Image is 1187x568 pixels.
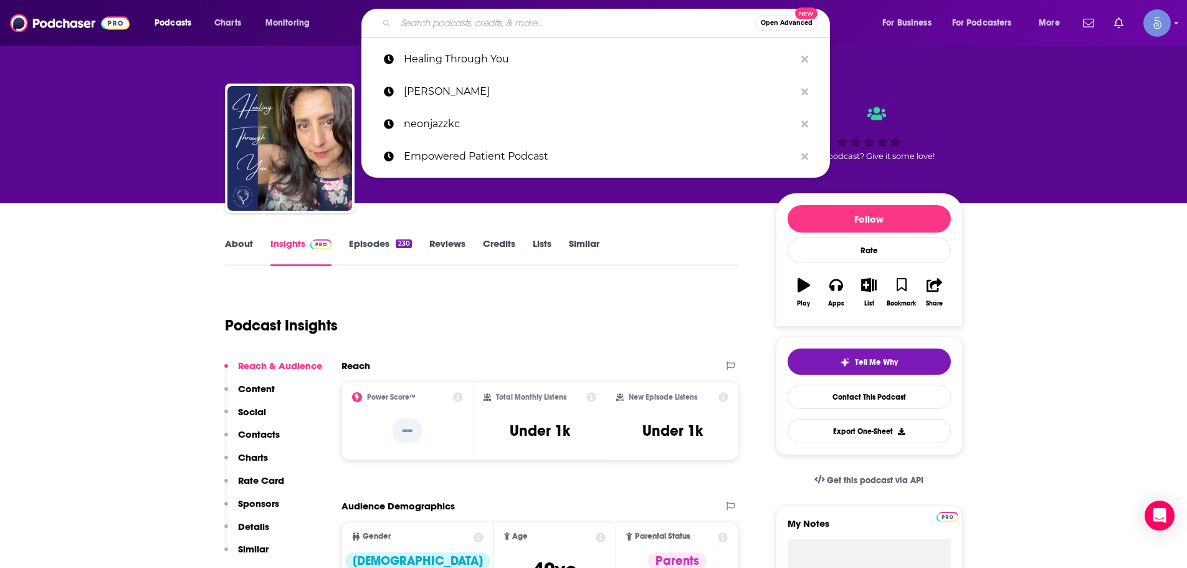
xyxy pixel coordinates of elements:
[510,421,570,440] h3: Under 1k
[404,43,795,75] p: Healing Through You
[788,517,951,539] label: My Notes
[265,14,310,32] span: Monitoring
[225,238,253,266] a: About
[882,14,932,32] span: For Business
[1078,12,1099,34] a: Show notifications dropdown
[926,300,943,307] div: Share
[238,498,279,509] p: Sponsors
[146,13,207,33] button: open menu
[238,360,322,372] p: Reach & Audience
[404,75,795,108] p: Roberta Grimes
[642,421,703,440] h3: Under 1k
[569,238,599,266] a: Similar
[238,474,284,486] p: Rate Card
[1039,14,1060,32] span: More
[629,393,697,402] h2: New Episode Listens
[496,393,566,402] h2: Total Monthly Listens
[761,20,813,26] span: Open Advanced
[840,357,850,367] img: tell me why sparkle
[1145,501,1175,531] div: Open Intercom Messenger
[404,108,795,140] p: neonjazzkc
[918,270,950,315] button: Share
[885,270,918,315] button: Bookmark
[952,14,1012,32] span: For Podcasters
[367,393,416,402] h2: Power Score™
[404,140,795,173] p: Empowered Patient Podcast
[361,140,830,173] a: Empowered Patient Podcast
[855,357,898,367] span: Tell Me Why
[224,451,268,474] button: Charts
[224,360,322,383] button: Reach & Audience
[828,300,844,307] div: Apps
[238,521,269,532] p: Details
[804,465,934,496] a: Get this podcast via API
[788,270,820,315] button: Play
[396,13,755,33] input: Search podcasts, credits, & more...
[937,510,958,522] a: Pro website
[944,13,1030,33] button: open menu
[227,86,352,211] img: Healing Through You
[224,383,275,406] button: Content
[155,14,191,32] span: Podcasts
[827,475,923,486] span: Get this podcast via API
[238,383,275,395] p: Content
[1143,9,1171,37] span: Logged in as Spiral5-G1
[755,16,818,31] button: Open AdvancedNew
[1143,9,1171,37] button: Show profile menu
[804,152,935,161] span: Good podcast? Give it some love!
[206,13,249,33] a: Charts
[361,75,830,108] a: [PERSON_NAME]
[797,300,810,307] div: Play
[852,270,885,315] button: List
[788,238,951,263] div: Rate
[393,418,422,443] p: --
[270,238,332,266] a: InsightsPodchaser Pro
[887,300,916,307] div: Bookmark
[238,406,266,418] p: Social
[238,428,280,440] p: Contacts
[512,532,528,541] span: Age
[429,238,465,266] a: Reviews
[635,532,690,541] span: Parental Status
[224,543,269,566] button: Similar
[864,300,874,307] div: List
[238,451,268,463] p: Charts
[341,500,455,512] h2: Audience Demographics
[1143,9,1171,37] img: User Profile
[224,428,280,451] button: Contacts
[238,543,269,555] p: Similar
[361,108,830,140] a: neonjazzkc
[310,239,332,249] img: Podchaser Pro
[396,239,411,248] div: 230
[363,532,391,541] span: Gender
[214,14,241,32] span: Charts
[341,360,370,372] h2: Reach
[225,316,338,335] h1: Podcast Insights
[937,512,958,522] img: Podchaser Pro
[776,95,963,172] div: Good podcast? Give it some love!
[224,521,269,544] button: Details
[795,7,818,19] span: New
[483,238,515,266] a: Credits
[224,474,284,498] button: Rate Card
[257,13,326,33] button: open menu
[349,238,411,266] a: Episodes230
[373,9,842,37] div: Search podcasts, credits, & more...
[224,406,266,429] button: Social
[1109,12,1128,34] a: Show notifications dropdown
[10,11,130,35] img: Podchaser - Follow, Share and Rate Podcasts
[874,13,947,33] button: open menu
[788,349,951,375] button: tell me why sparkleTell Me Why
[224,498,279,521] button: Sponsors
[820,270,852,315] button: Apps
[788,205,951,233] button: Follow
[533,238,551,266] a: Lists
[788,419,951,443] button: Export One-Sheet
[1030,13,1075,33] button: open menu
[361,43,830,75] a: Healing Through You
[788,385,951,409] a: Contact This Podcast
